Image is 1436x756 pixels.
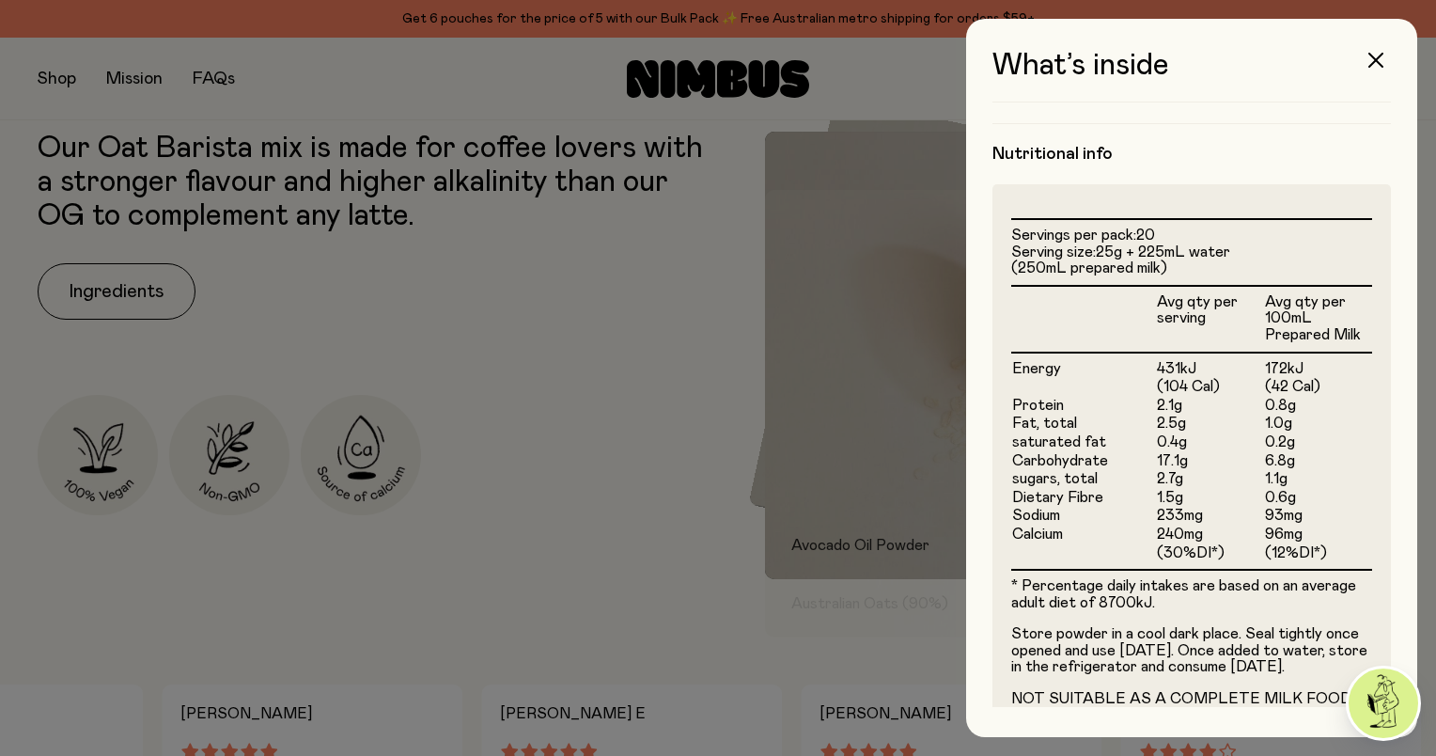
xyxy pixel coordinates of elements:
span: sugars, total [1012,471,1098,486]
td: 2.1g [1156,397,1264,416]
td: 1.0g [1264,415,1372,433]
td: (42 Cal) [1264,378,1372,397]
h3: What’s inside [992,49,1391,102]
p: Store powder in a cool dark place. Seal tightly once opened and use [DATE]. Once added to water, ... [1011,626,1372,676]
span: Energy [1012,361,1061,376]
li: Servings per pack: [1011,228,1372,244]
td: 233mg [1156,507,1264,526]
img: agent [1349,669,1418,738]
span: Sodium [1012,508,1060,523]
td: 0.8g [1264,397,1372,416]
td: 1.1g [1264,470,1372,489]
span: Protein [1012,398,1064,413]
span: 25g + 225mL water (250mL prepared milk) [1011,244,1230,276]
th: Avg qty per 100mL Prepared Milk [1264,286,1372,353]
td: 2.7g [1156,470,1264,489]
span: saturated fat [1012,434,1106,449]
p: * Percentage daily intakes are based on an average adult diet of 8700kJ. [1011,578,1372,611]
td: 0.2g [1264,433,1372,452]
td: 0.4g [1156,433,1264,452]
td: 6.8g [1264,452,1372,471]
td: 431kJ [1156,353,1264,379]
h4: Nutritional info [992,143,1391,165]
td: (12%DI*) [1264,544,1372,570]
span: Fat, total [1012,416,1077,431]
li: Serving size: [1011,244,1372,277]
span: Dietary Fibre [1012,490,1103,505]
td: (104 Cal) [1156,378,1264,397]
td: 93mg [1264,507,1372,526]
td: 172kJ [1264,353,1372,379]
td: 96mg [1264,526,1372,544]
span: Calcium [1012,527,1063,542]
td: 240mg [1156,526,1264,544]
td: (30%DI*) [1156,544,1264,570]
span: 20 [1136,228,1155,243]
td: 2.5g [1156,415,1264,433]
th: Avg qty per serving [1156,286,1264,353]
td: 1.5g [1156,489,1264,508]
span: Carbohydrate [1012,453,1108,468]
td: 0.6g [1264,489,1372,508]
td: 17.1g [1156,452,1264,471]
p: NOT SUITABLE AS A COMPLETE MILK FOOD FOR CHILDREN UNDER 5 YEARS OF AGE. CONTAINS GLUTEN. [1011,691,1372,741]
